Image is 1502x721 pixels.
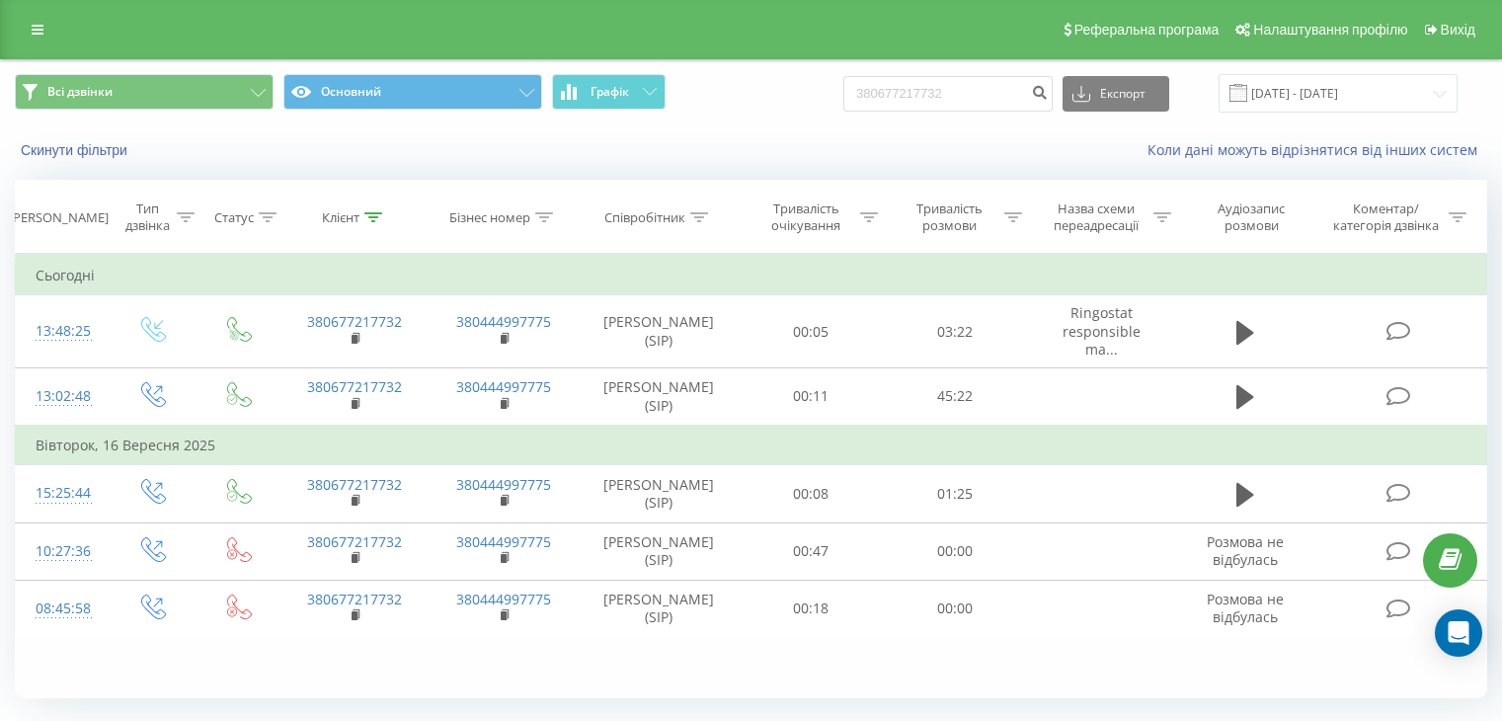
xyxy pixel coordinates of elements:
div: Співробітник [604,209,685,226]
td: 03:22 [883,295,1026,368]
div: Тривалість очікування [757,200,856,234]
td: [PERSON_NAME] (SIP) [579,522,740,580]
td: [PERSON_NAME] (SIP) [579,580,740,637]
a: 380677217732 [307,312,402,331]
td: 00:05 [740,295,883,368]
td: 00:00 [883,580,1026,637]
td: Сьогодні [16,256,1487,295]
div: Тип дзвінка [124,200,171,234]
div: Open Intercom Messenger [1435,609,1482,657]
a: 380677217732 [307,377,402,396]
span: Вихід [1441,22,1475,38]
a: 380677217732 [307,590,402,608]
a: 380444997775 [456,377,551,396]
a: 380444997775 [456,532,551,551]
span: Реферальна програма [1074,22,1220,38]
div: Тривалість розмови [901,200,999,234]
div: Клієнт [322,209,359,226]
td: Вівторок, 16 Вересня 2025 [16,426,1487,465]
div: Статус [214,209,254,226]
div: 10:27:36 [36,532,88,571]
td: [PERSON_NAME] (SIP) [579,465,740,522]
td: 00:47 [740,522,883,580]
input: Пошук за номером [843,76,1053,112]
td: 01:25 [883,465,1026,522]
button: Експорт [1063,76,1169,112]
span: Налаштування профілю [1253,22,1407,38]
div: Бізнес номер [449,209,530,226]
div: 13:48:25 [36,312,88,351]
td: [PERSON_NAME] (SIP) [579,295,740,368]
div: 13:02:48 [36,377,88,416]
div: [PERSON_NAME] [9,209,109,226]
td: 00:11 [740,367,883,426]
span: Графік [591,85,629,99]
div: Аудіозапис розмови [1194,200,1309,234]
a: 380444997775 [456,475,551,494]
span: Розмова не відбулась [1207,590,1284,626]
a: 380444997775 [456,590,551,608]
div: 15:25:44 [36,474,88,513]
a: 380677217732 [307,532,402,551]
td: 00:18 [740,580,883,637]
div: Коментар/категорія дзвінка [1328,200,1444,234]
span: Ringostat responsible ma... [1063,303,1141,358]
button: Графік [552,74,666,110]
a: Коли дані можуть відрізнятися вiд інших систем [1147,140,1487,159]
div: Назва схеми переадресації [1045,200,1148,234]
div: 08:45:58 [36,590,88,628]
td: [PERSON_NAME] (SIP) [579,367,740,426]
td: 45:22 [883,367,1026,426]
button: Скинути фільтри [15,141,137,159]
button: Основний [283,74,542,110]
td: 00:00 [883,522,1026,580]
a: 380677217732 [307,475,402,494]
td: 00:08 [740,465,883,522]
button: Всі дзвінки [15,74,274,110]
span: Розмова не відбулась [1207,532,1284,569]
a: 380444997775 [456,312,551,331]
span: Всі дзвінки [47,84,113,100]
